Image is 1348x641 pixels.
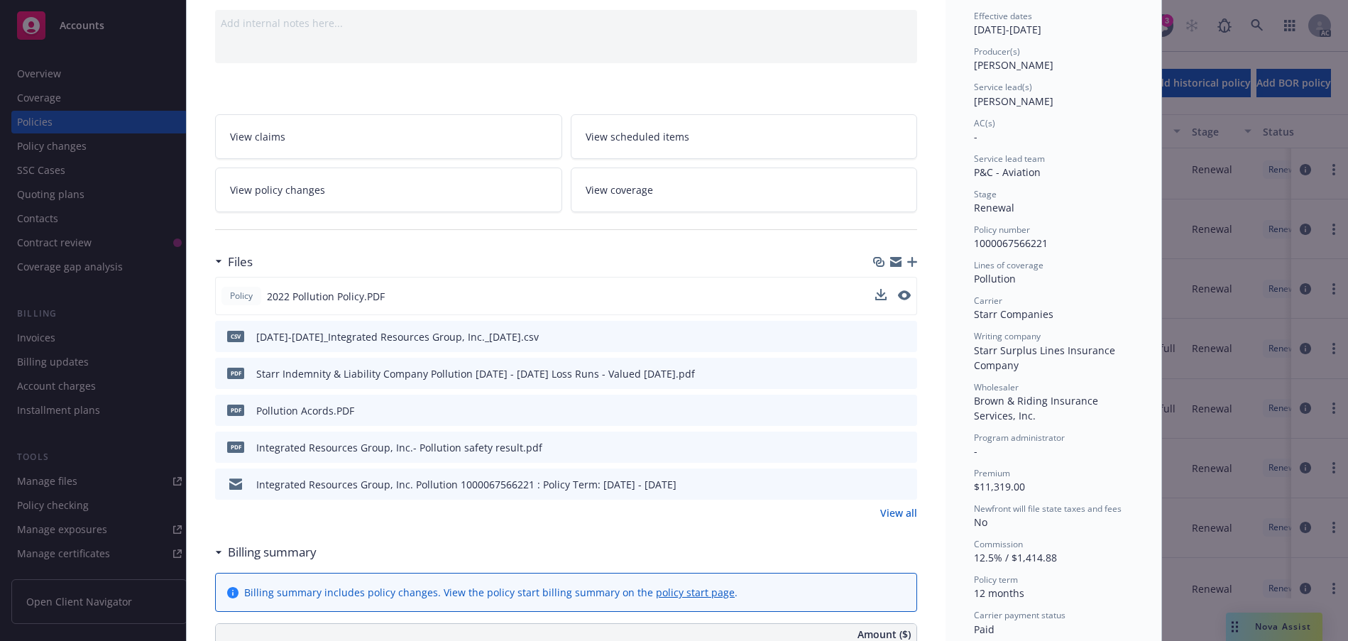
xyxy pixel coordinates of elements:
[256,403,354,418] div: Pollution Acords.PDF
[974,153,1045,165] span: Service lead team
[974,432,1065,444] span: Program administrator
[974,94,1053,108] span: [PERSON_NAME]
[227,290,256,302] span: Policy
[974,344,1118,372] span: Starr Surplus Lines Insurance Company
[974,130,977,143] span: -
[974,551,1057,564] span: 12.5% / $1,414.88
[974,201,1014,214] span: Renewal
[974,10,1032,22] span: Effective dates
[974,515,987,529] span: No
[227,442,244,452] span: pdf
[880,505,917,520] a: View all
[974,81,1032,93] span: Service lead(s)
[876,403,887,418] button: download file
[228,543,317,561] h3: Billing summary
[267,289,385,304] span: 2022 Pollution Policy.PDF
[227,405,244,415] span: PDF
[974,165,1041,179] span: P&C - Aviation
[256,366,695,381] div: Starr Indemnity & Liability Company Pollution [DATE] - [DATE] Loss Runs - Valued [DATE].pdf
[974,10,1133,37] div: [DATE] - [DATE]
[215,168,562,212] a: View policy changes
[974,117,995,129] span: AC(s)
[974,538,1023,550] span: Commission
[974,609,1065,621] span: Carrier payment status
[974,623,994,636] span: Paid
[571,168,918,212] a: View coverage
[256,329,539,344] div: [DATE]-[DATE]_Integrated Resources Group, Inc._[DATE].csv
[221,16,911,31] div: Add internal notes here...
[974,444,977,458] span: -
[899,403,911,418] button: preview file
[256,477,676,492] div: Integrated Resources Group, Inc. Pollution 1000067566221 : Policy Term: [DATE] - [DATE]
[974,188,997,200] span: Stage
[974,271,1133,286] div: Pollution
[974,307,1053,321] span: Starr Companies
[898,290,911,300] button: preview file
[974,574,1018,586] span: Policy term
[899,477,911,492] button: preview file
[228,253,253,271] h3: Files
[571,114,918,159] a: View scheduled items
[974,236,1048,250] span: 1000067566221
[227,331,244,341] span: csv
[974,259,1043,271] span: Lines of coverage
[898,289,911,304] button: preview file
[876,477,887,492] button: download file
[215,253,253,271] div: Files
[230,182,325,197] span: View policy changes
[899,440,911,455] button: preview file
[974,224,1030,236] span: Policy number
[875,289,887,300] button: download file
[974,295,1002,307] span: Carrier
[215,114,562,159] a: View claims
[244,585,738,600] div: Billing summary includes policy changes. View the policy start billing summary on the .
[974,480,1025,493] span: $11,319.00
[974,45,1020,57] span: Producer(s)
[656,586,735,599] a: policy start page
[586,129,689,144] span: View scheduled items
[876,366,887,381] button: download file
[227,368,244,378] span: pdf
[875,289,887,304] button: download file
[974,394,1101,422] span: Brown & Riding Insurance Services, Inc.
[899,329,911,344] button: preview file
[256,440,542,455] div: Integrated Resources Group, Inc.- Pollution safety result.pdf
[215,543,317,561] div: Billing summary
[586,182,653,197] span: View coverage
[899,366,911,381] button: preview file
[974,467,1010,479] span: Premium
[974,58,1053,72] span: [PERSON_NAME]
[876,440,887,455] button: download file
[974,330,1041,342] span: Writing company
[876,329,887,344] button: download file
[974,381,1019,393] span: Wholesaler
[230,129,285,144] span: View claims
[974,586,1024,600] span: 12 months
[974,503,1122,515] span: Newfront will file state taxes and fees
